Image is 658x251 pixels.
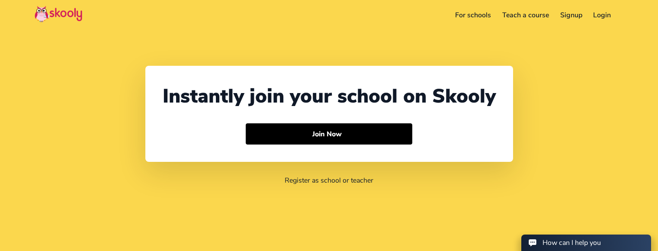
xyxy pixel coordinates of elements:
[497,8,555,22] a: Teach a course
[163,83,496,109] div: Instantly join your school on Skooly
[555,8,588,22] a: Signup
[246,123,412,145] button: Join Now
[285,176,373,185] a: Register as school or teacher
[450,8,497,22] a: For schools
[35,6,82,23] img: Skooly
[587,8,616,22] a: Login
